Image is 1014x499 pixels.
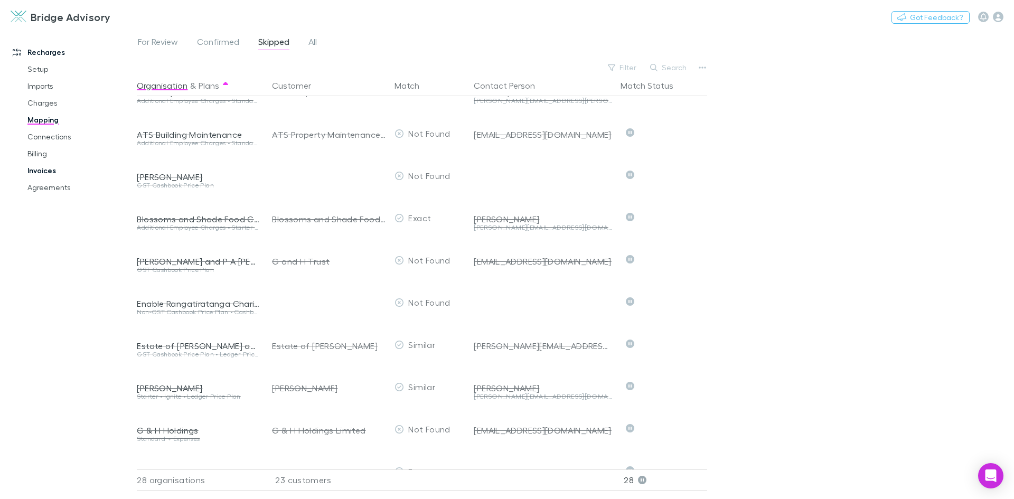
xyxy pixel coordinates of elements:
[408,297,450,307] span: Not Found
[272,75,324,96] button: Customer
[137,309,259,315] div: Non-GST Cashbook Price Plan • Cashbook (Non-GST) Price Plan
[626,466,634,475] svg: Skipped
[17,128,143,145] a: Connections
[978,463,1003,488] div: Open Intercom Messenger
[138,36,178,50] span: For Review
[645,61,693,74] button: Search
[272,451,386,494] div: G and H Trust
[624,470,707,490] p: 28
[395,75,432,96] button: Match
[137,383,259,393] div: [PERSON_NAME]
[137,267,259,273] div: GST Cashbook Price Plan
[408,213,431,223] span: Exact
[474,341,612,351] div: [PERSON_NAME][EMAIL_ADDRESS][PERSON_NAME][DOMAIN_NAME]
[272,114,386,156] div: ATS Property Maintenance and Repairs Limited
[197,36,239,50] span: Confirmed
[626,213,634,221] svg: Skipped
[308,36,317,50] span: All
[17,162,143,179] a: Invoices
[626,382,634,390] svg: Skipped
[137,172,259,182] div: [PERSON_NAME]
[137,98,259,104] div: Additional Employee Charges • Standard + Payroll + Expenses • Ignite • Ledger Price Plan
[272,198,386,240] div: Blossoms and Shade Food Co. Limited
[137,214,259,224] div: Blossoms and Shade Food Co. Limited
[137,256,259,267] div: [PERSON_NAME] and P A [PERSON_NAME]
[626,128,634,137] svg: Skipped
[626,255,634,263] svg: Skipped
[474,98,612,104] div: [PERSON_NAME][EMAIL_ADDRESS][PERSON_NAME][PERSON_NAME][DOMAIN_NAME]
[137,182,259,189] div: GST Cashbook Price Plan
[272,409,386,451] div: G & H Holdings Limited
[474,224,612,231] div: [PERSON_NAME][EMAIL_ADDRESS][DOMAIN_NAME]
[4,4,117,30] a: Bridge Advisory
[17,111,143,128] a: Mapping
[603,61,643,74] button: Filter
[474,425,612,436] div: [EMAIL_ADDRESS][DOMAIN_NAME]
[626,340,634,348] svg: Skipped
[408,255,450,265] span: Not Found
[621,75,686,96] button: Match Status
[626,424,634,432] svg: Skipped
[408,340,435,350] span: Similar
[199,75,219,96] button: Plans
[626,171,634,179] svg: Skipped
[137,436,259,442] div: Standard + Expenses
[626,297,634,306] svg: Skipped
[17,95,143,111] a: Charges
[474,214,612,224] div: [PERSON_NAME]
[137,341,259,351] div: Estate of [PERSON_NAME] and Estate of [PERSON_NAME]
[17,78,143,95] a: Imports
[272,367,386,409] div: [PERSON_NAME]
[137,140,259,146] div: Additional Employee Charges • Standard + Payroll + Expenses
[2,44,143,61] a: Recharges
[17,61,143,78] a: Setup
[11,11,26,23] img: Bridge Advisory's Logo
[408,466,431,476] span: Exact
[137,75,187,96] button: Organisation
[31,11,111,23] h3: Bridge Advisory
[17,179,143,196] a: Agreements
[474,129,612,140] div: [EMAIL_ADDRESS][DOMAIN_NAME]
[474,467,612,478] div: [EMAIL_ADDRESS][DOMAIN_NAME]
[137,224,259,231] div: Additional Employee Charges • Starter + Payroll • Ignite
[408,382,435,392] span: Similar
[272,325,386,367] div: Estate of [PERSON_NAME]
[474,75,548,96] button: Contact Person
[17,145,143,162] a: Billing
[474,393,612,400] div: [PERSON_NAME][EMAIL_ADDRESS][DOMAIN_NAME]
[474,256,612,267] div: [EMAIL_ADDRESS][DOMAIN_NAME]
[137,425,259,436] div: G & H Holdings
[891,11,970,24] button: Got Feedback?
[408,128,450,138] span: Not Found
[137,351,259,357] div: GST Cashbook Price Plan • Ledger Price Plan
[264,469,390,491] div: 23 customers
[272,240,386,283] div: G and H Trust
[137,469,264,491] div: 28 organisations
[137,467,259,478] div: G and H Trust
[258,36,289,50] span: Skipped
[408,424,450,434] span: Not Found
[137,393,259,400] div: Starter • Ignite • Ledger Price Plan
[137,298,259,309] div: Enable Rangatiratanga Charitable Trust
[137,75,259,96] div: &
[137,129,259,140] div: ATS Building Maintenance
[474,383,612,393] div: [PERSON_NAME]
[408,171,450,181] span: Not Found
